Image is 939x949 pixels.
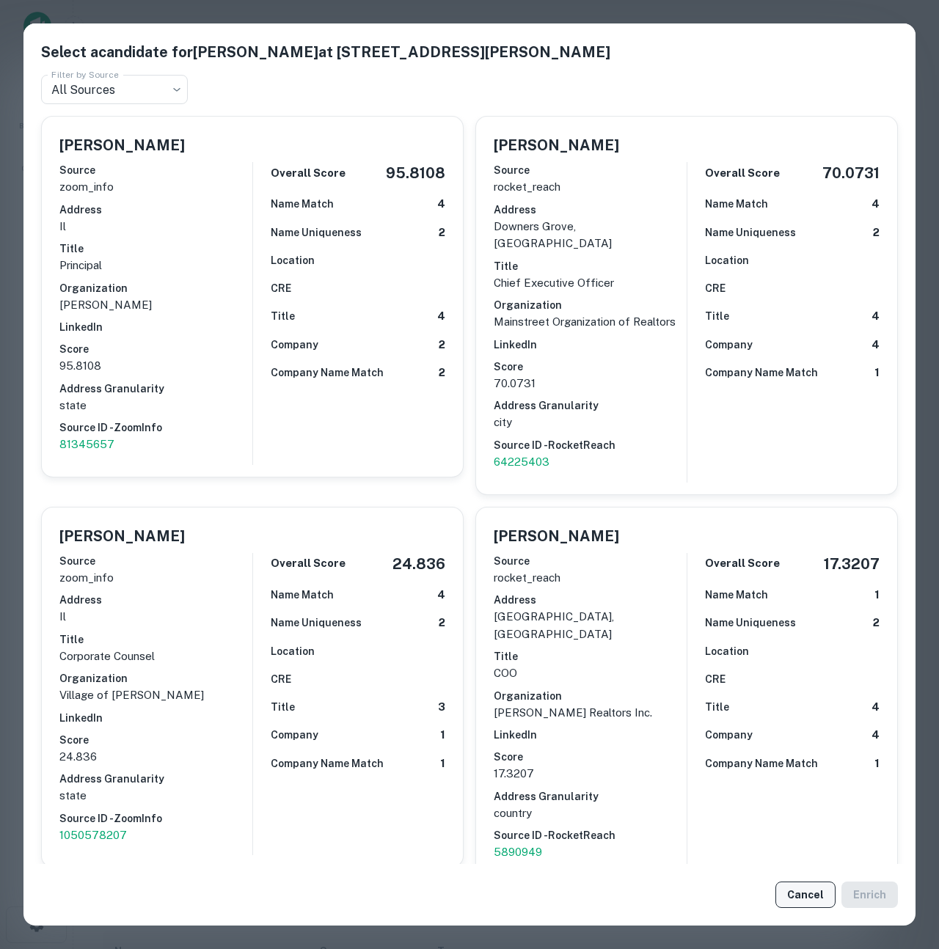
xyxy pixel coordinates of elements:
[59,202,252,218] h6: Address
[872,308,880,325] h6: 4
[494,727,687,743] h6: LinkedIn
[705,308,729,324] h6: Title
[494,608,687,642] p: [GEOGRAPHIC_DATA], [GEOGRAPHIC_DATA]
[872,727,880,744] h6: 4
[271,699,295,715] h6: Title
[494,749,687,765] h6: Score
[705,643,749,659] h6: Location
[822,162,880,184] h5: 70.0731
[494,178,687,196] p: rocket_reach
[59,341,252,357] h6: Score
[494,648,687,664] h6: Title
[494,688,687,704] h6: Organization
[494,664,687,682] p: COO
[439,224,445,241] h6: 2
[494,553,687,569] h6: Source
[59,827,252,844] a: 1050578207
[438,699,445,716] h6: 3
[59,670,252,686] h6: Organization
[59,608,252,626] p: il
[59,357,252,375] p: 95.8108
[494,218,687,252] p: downers grove, [GEOGRAPHIC_DATA]
[59,134,185,156] h5: [PERSON_NAME]
[494,375,687,392] p: 70.0731
[705,364,818,381] h6: Company Name Match
[59,525,185,547] h5: [PERSON_NAME]
[59,648,252,665] p: Corporate Counsel
[271,196,334,212] h6: Name Match
[59,748,252,766] p: 24.836
[59,631,252,648] h6: Title
[494,274,687,292] p: Chief Executive Officer
[51,68,119,81] label: Filter by Source
[866,832,939,902] div: Chat Widget
[705,755,818,772] h6: Company Name Match
[271,165,346,182] h6: Overall Score
[59,592,252,608] h6: Address
[873,224,880,241] h6: 2
[494,843,687,861] a: 5890949
[271,308,295,324] h6: Title
[494,337,687,353] h6: LinkedIn
[271,337,318,353] h6: Company
[59,771,252,787] h6: Address Granularity
[271,555,346,572] h6: Overall Score
[874,587,880,604] h6: 1
[59,178,252,196] p: zoom_info
[494,414,687,431] p: city
[874,755,880,772] h6: 1
[705,337,753,353] h6: Company
[437,308,445,325] h6: 4
[872,699,880,716] h6: 4
[59,257,252,274] p: Principal
[59,710,252,726] h6: LinkedIn
[872,196,880,213] h6: 4
[705,165,780,182] h6: Overall Score
[271,755,384,772] h6: Company Name Match
[437,587,445,604] h6: 4
[872,337,880,353] h6: 4
[59,686,252,704] p: Village of [PERSON_NAME]
[271,252,315,268] h6: Location
[59,280,252,296] h6: Organization
[874,364,880,381] h6: 1
[59,436,252,453] a: 81345657
[59,218,252,235] p: il
[59,296,252,314] p: [PERSON_NAME]
[440,727,445,744] h6: 1
[271,615,362,631] h6: Name Uniqueness
[41,75,188,104] div: All Sources
[775,882,836,908] button: Cancel
[59,381,252,397] h6: Address Granularity
[41,41,898,63] h5: Select a candidate for [PERSON_NAME] at [STREET_ADDRESS][PERSON_NAME]
[705,555,780,572] h6: Overall Score
[392,553,445,575] h5: 24.836
[705,252,749,268] h6: Location
[494,805,687,822] p: country
[440,755,445,772] h6: 1
[494,453,687,471] a: 64225403
[271,643,315,659] h6: Location
[494,704,687,722] p: [PERSON_NAME] Realtors Inc.
[705,671,726,687] h6: CRE
[494,437,687,453] h6: Source ID - RocketReach
[494,788,687,805] h6: Address Granularity
[494,313,687,331] p: Mainstreet Organization of Realtors
[494,525,619,547] h5: [PERSON_NAME]
[705,615,796,631] h6: Name Uniqueness
[271,280,291,296] h6: CRE
[59,419,252,436] h6: Source ID - ZoomInfo
[59,397,252,414] p: state
[494,397,687,414] h6: Address Granularity
[494,297,687,313] h6: Organization
[705,587,768,603] h6: Name Match
[494,134,619,156] h5: [PERSON_NAME]
[59,553,252,569] h6: Source
[494,765,687,783] p: 17.3207
[705,699,729,715] h6: Title
[271,224,362,241] h6: Name Uniqueness
[59,787,252,805] p: state
[59,732,252,748] h6: Score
